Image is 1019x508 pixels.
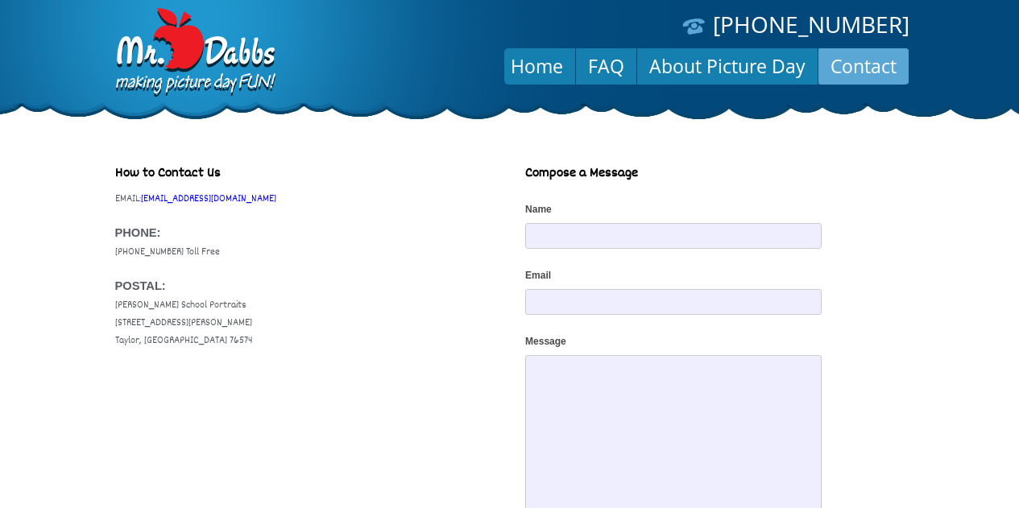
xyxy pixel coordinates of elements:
font: PHONE: [115,226,161,239]
p: EMAIL: [PHONE_NUMBER] Toll Free [PERSON_NAME] School Portraits [STREET_ADDRESS][PERSON_NAME] Tayl... [115,191,494,350]
a: FAQ [576,47,636,85]
img: Dabbs Company [110,8,278,98]
a: [PHONE_NUMBER] [713,9,909,39]
a: [EMAIL_ADDRESS][DOMAIN_NAME] [141,192,276,207]
p: Compose a Message [525,165,904,183]
a: Home [499,47,575,85]
label: Email [525,249,904,289]
font: POSTAL: [115,279,166,292]
label: Name [525,183,904,223]
p: How to Contact Us [115,165,494,183]
a: Contact [818,47,909,85]
label: Message [525,315,904,355]
a: About Picture Day [637,47,818,85]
